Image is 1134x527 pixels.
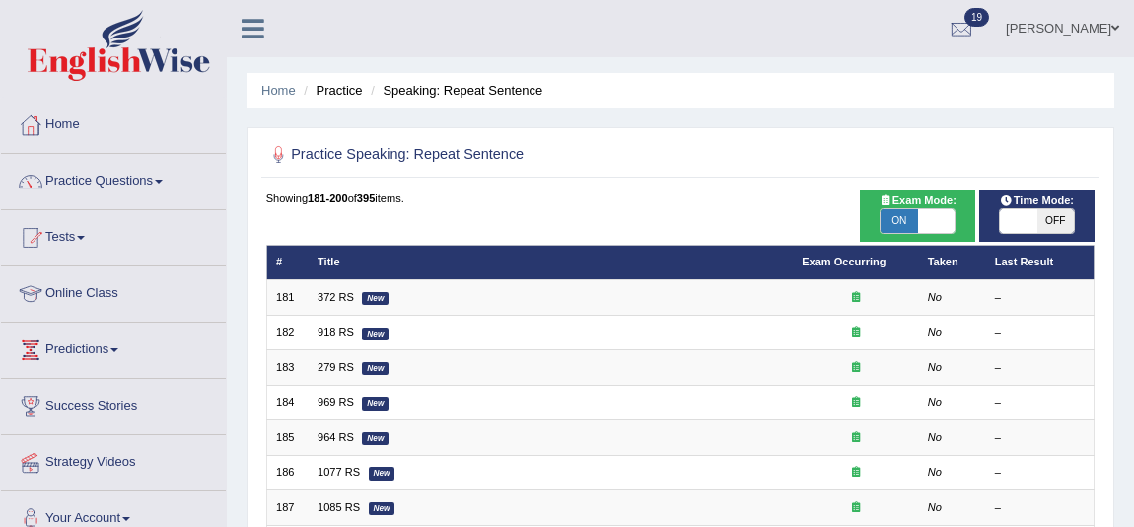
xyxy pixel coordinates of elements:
div: Exam occurring question [802,290,909,306]
div: – [995,290,1085,306]
b: 181-200 [308,192,348,204]
th: # [266,245,309,279]
th: Title [309,245,793,279]
a: Online Class [1,266,226,316]
td: 181 [266,280,309,315]
div: – [995,500,1085,516]
a: Predictions [1,323,226,372]
li: Speaking: Repeat Sentence [366,81,542,100]
em: No [928,396,942,408]
li: Practice [299,81,362,100]
em: New [369,502,395,515]
div: Show exams occurring in exams [860,190,976,242]
div: Showing of items. [266,190,1096,206]
div: Exam occurring question [802,395,909,411]
a: Home [261,83,296,98]
div: – [995,395,1085,411]
em: New [362,292,389,305]
a: Exam Occurring [802,256,886,267]
em: New [362,397,389,410]
em: New [362,328,389,340]
a: 1077 RS [318,466,360,478]
span: Exam Mode: [872,192,962,210]
em: No [928,466,942,478]
div: Exam occurring question [802,500,909,516]
em: No [928,431,942,443]
th: Taken [918,245,985,279]
span: 19 [964,8,989,27]
b: 395 [357,192,375,204]
a: 969 RS [318,396,354,408]
div: – [995,325,1085,340]
a: 279 RS [318,361,354,373]
a: 964 RS [318,431,354,443]
div: Exam occurring question [802,465,909,481]
em: No [928,326,942,338]
em: New [362,432,389,445]
div: Exam occurring question [802,325,909,340]
th: Last Result [985,245,1095,279]
div: – [995,360,1085,376]
td: 183 [266,350,309,385]
a: Home [1,98,226,147]
a: Success Stories [1,379,226,428]
span: OFF [1037,209,1074,233]
div: – [995,430,1085,446]
div: Exam occurring question [802,360,909,376]
em: New [362,362,389,375]
span: Time Mode: [993,192,1080,210]
td: 187 [266,490,309,525]
a: Strategy Videos [1,435,226,485]
td: 182 [266,315,309,349]
a: Practice Questions [1,154,226,203]
div: – [995,465,1085,481]
em: New [369,467,395,480]
a: 372 RS [318,291,354,303]
h2: Practice Speaking: Repeat Sentence [266,142,780,168]
em: No [928,291,942,303]
a: 1085 RS [318,501,360,513]
td: 186 [266,455,309,489]
a: Tests [1,210,226,260]
div: Exam occurring question [802,430,909,446]
td: 185 [266,420,309,455]
em: No [928,361,942,373]
td: 184 [266,385,309,419]
a: 918 RS [318,326,354,338]
span: ON [881,209,917,233]
em: No [928,501,942,513]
